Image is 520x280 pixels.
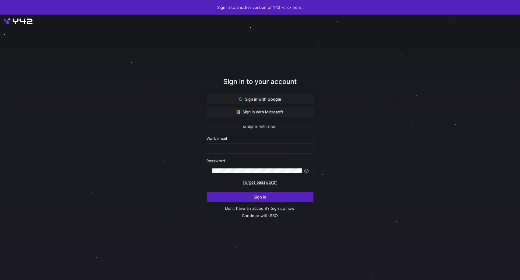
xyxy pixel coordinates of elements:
[225,206,295,211] a: Don’t have an account? Sign up now
[242,213,278,218] a: Continue with SSO
[207,136,227,141] span: Work email
[207,107,313,117] button: Sign in with Microsoft
[207,192,313,202] button: Sign in
[207,158,225,163] span: Password
[243,180,277,185] a: Forgot password?
[243,124,277,129] span: or sign in with email
[254,195,266,199] span: Sign in
[207,77,313,94] div: Sign in to your account
[239,97,281,102] span: Sign in with Google
[237,109,284,114] span: Sign in with Microsoft
[283,5,303,10] a: click here.
[207,94,313,104] button: Sign in with Google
